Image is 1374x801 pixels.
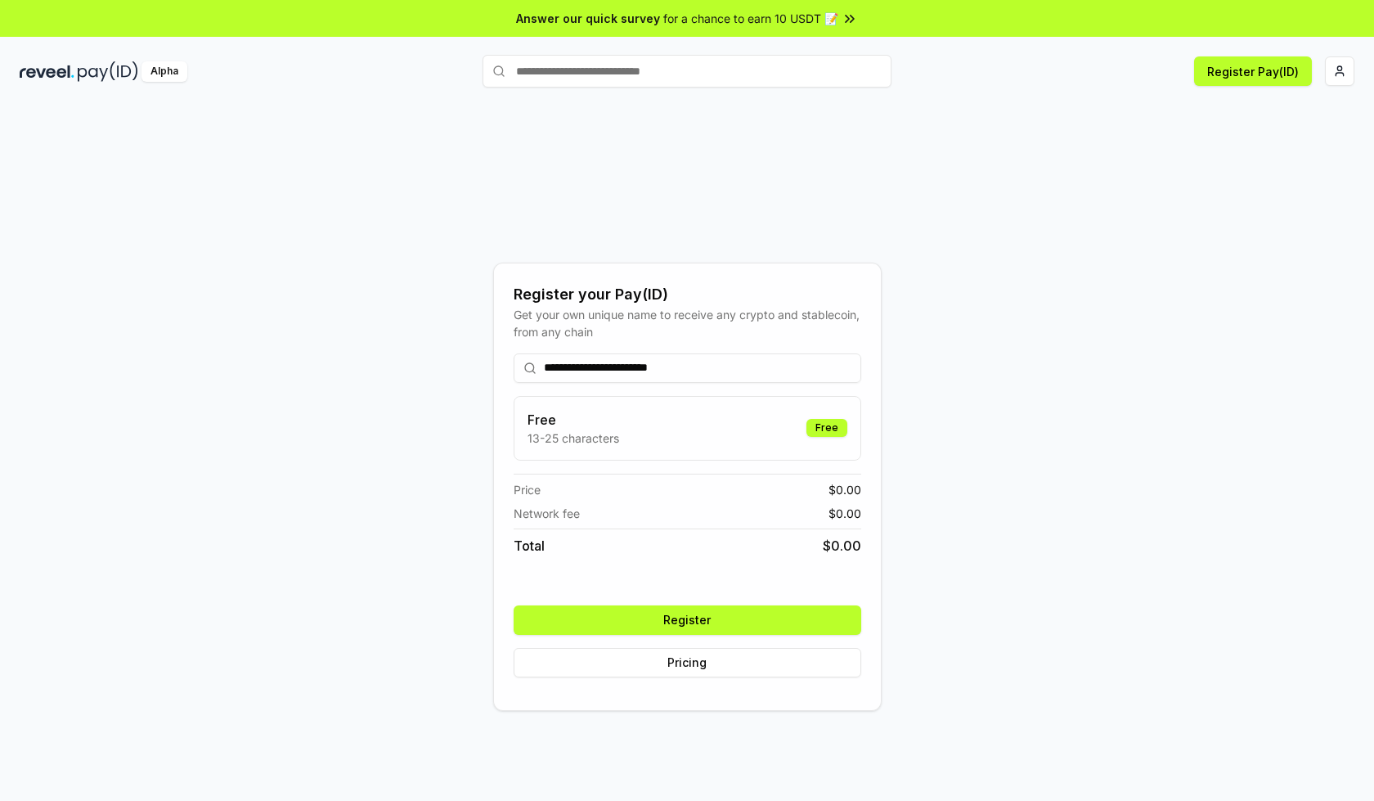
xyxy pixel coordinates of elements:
span: for a chance to earn 10 USDT 📝 [663,10,838,27]
div: Get your own unique name to receive any crypto and stablecoin, from any chain [514,306,861,340]
span: Network fee [514,505,580,522]
button: Pricing [514,648,861,677]
h3: Free [528,410,619,430]
button: Register [514,605,861,635]
span: $ 0.00 [823,536,861,556]
span: $ 0.00 [828,505,861,522]
span: Answer our quick survey [516,10,660,27]
img: reveel_dark [20,61,74,82]
img: pay_id [78,61,138,82]
p: 13-25 characters [528,430,619,447]
span: Total [514,536,545,556]
div: Alpha [141,61,187,82]
div: Register your Pay(ID) [514,283,861,306]
button: Register Pay(ID) [1194,56,1312,86]
div: Free [806,419,847,437]
span: Price [514,481,541,498]
span: $ 0.00 [828,481,861,498]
